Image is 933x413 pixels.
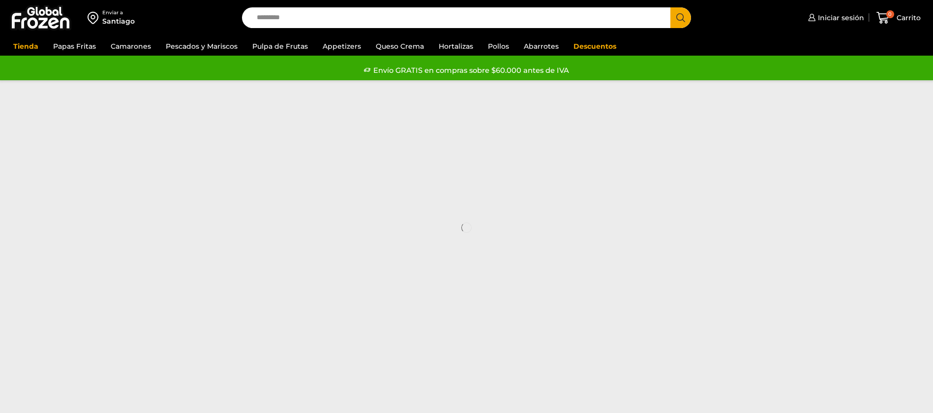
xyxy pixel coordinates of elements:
a: Descuentos [569,37,621,56]
a: 0 Carrito [874,6,923,30]
a: Tienda [8,37,43,56]
a: Abarrotes [519,37,564,56]
a: Iniciar sesión [806,8,864,28]
a: Hortalizas [434,37,478,56]
a: Pulpa de Frutas [247,37,313,56]
div: Enviar a [102,9,135,16]
div: Santiago [102,16,135,26]
a: Camarones [106,37,156,56]
span: Carrito [894,13,921,23]
span: 0 [886,10,894,18]
img: address-field-icon.svg [88,9,102,26]
a: Pescados y Mariscos [161,37,242,56]
span: Iniciar sesión [815,13,864,23]
button: Search button [670,7,691,28]
a: Appetizers [318,37,366,56]
a: Pollos [483,37,514,56]
a: Queso Crema [371,37,429,56]
a: Papas Fritas [48,37,101,56]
